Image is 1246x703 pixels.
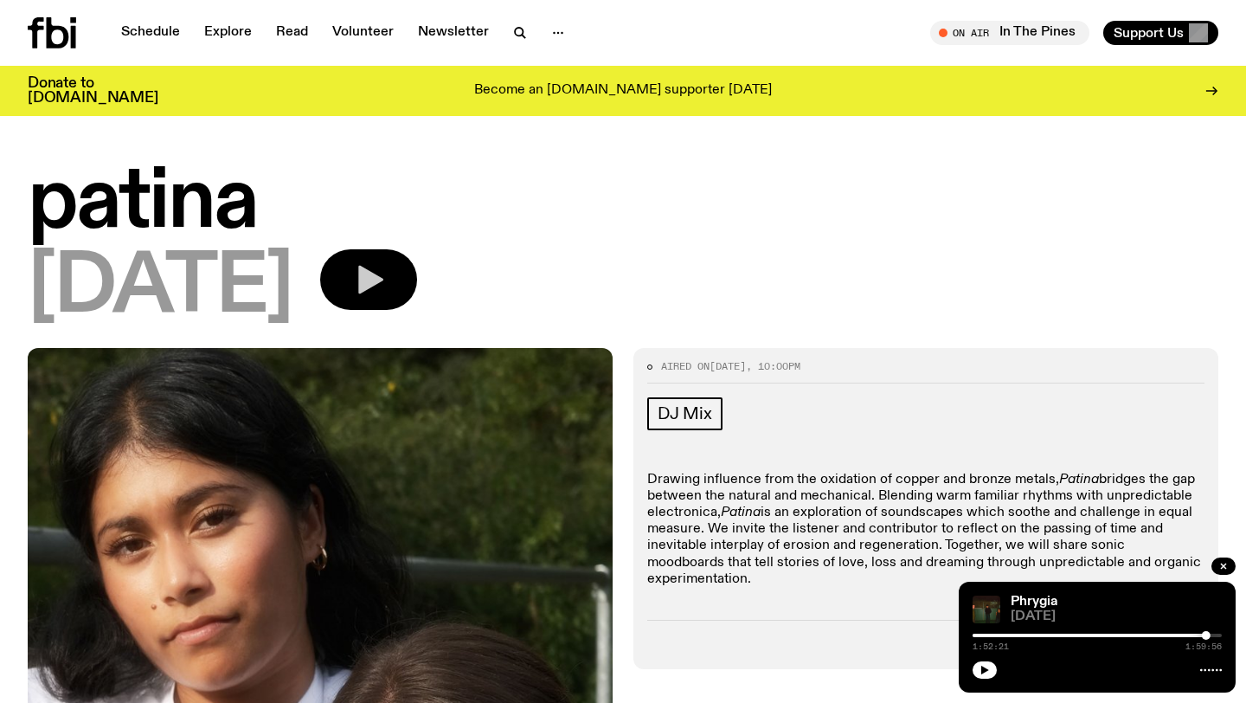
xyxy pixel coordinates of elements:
a: Newsletter [408,21,499,45]
h1: patina [28,164,1218,242]
button: On AirIn The Pines [930,21,1089,45]
span: 1:59:56 [1185,642,1222,651]
span: 1:52:21 [973,642,1009,651]
span: [DATE] [1011,610,1222,623]
a: Schedule [111,21,190,45]
span: , 10:00pm [746,359,800,373]
a: Explore [194,21,262,45]
span: [DATE] [710,359,746,373]
em: Patina [721,506,761,519]
em: Patina [1059,473,1099,487]
a: Read [266,21,318,45]
span: DJ Mix [658,404,712,423]
span: [DATE] [28,249,292,327]
p: Become an [DOMAIN_NAME] supporter [DATE] [474,83,772,99]
button: Support Us [1103,21,1218,45]
span: Support Us [1114,25,1184,41]
h3: Donate to [DOMAIN_NAME] [28,76,158,106]
p: Drawing influence from the oxidation of copper and bronze metals, bridges the gap between the nat... [647,472,1204,588]
a: DJ Mix [647,397,723,430]
a: Volunteer [322,21,404,45]
a: Phrygia [1011,595,1057,609]
img: A greeny-grainy film photo of Bela, John and Bindi at night. They are standing in a backyard on g... [973,596,1000,623]
span: Aired on [661,359,710,373]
